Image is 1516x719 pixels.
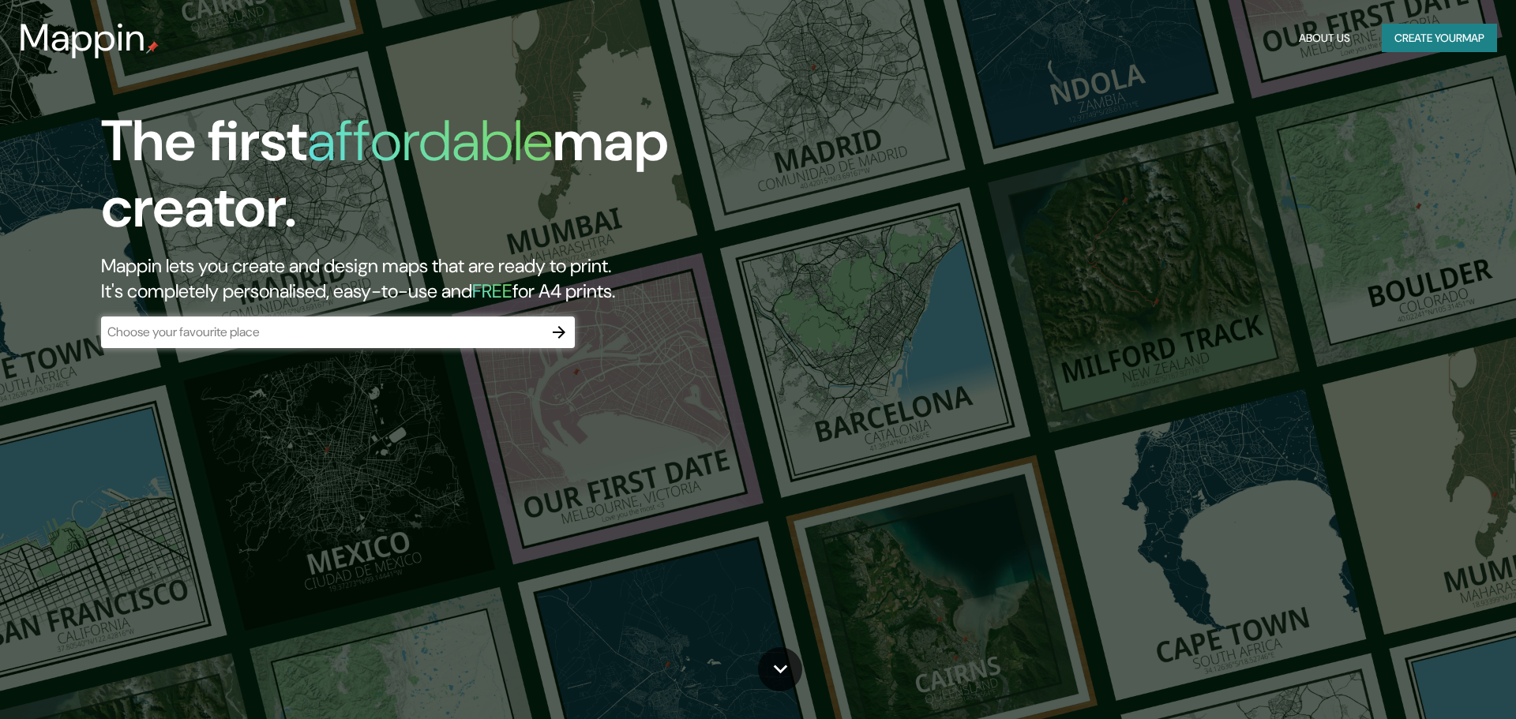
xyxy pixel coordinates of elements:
h2: Mappin lets you create and design maps that are ready to print. It's completely personalised, eas... [101,253,859,304]
h1: The first map creator. [101,108,859,253]
input: Choose your favourite place [101,323,543,341]
h5: FREE [472,279,512,303]
img: mappin-pin [146,41,159,54]
iframe: Help widget launcher [1375,657,1499,702]
button: Create yourmap [1382,24,1497,53]
h1: affordable [307,104,553,178]
h3: Mappin [19,16,146,60]
button: About Us [1293,24,1357,53]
